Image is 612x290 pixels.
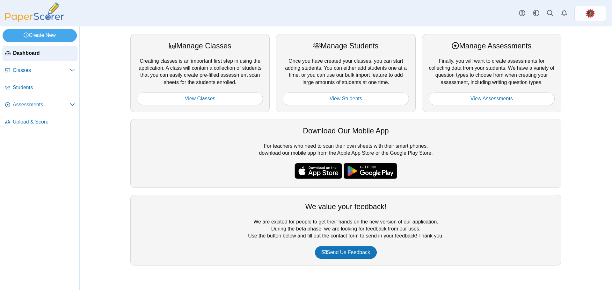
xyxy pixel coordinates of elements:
[3,18,66,23] a: PaperScorer
[13,50,75,57] span: Dashboard
[585,8,595,18] img: ps.BdVRPPpVVw2VGlwN
[429,41,555,51] div: Manage Assessments
[130,119,561,188] div: For teachers who need to scan their own sheets with their smart phones, download our mobile app f...
[429,92,555,105] a: View Assessments
[585,8,595,18] span: Kyle Kleiman
[137,126,555,136] div: Download Our Mobile App
[295,163,342,179] img: apple-store-badge.svg
[137,202,555,212] div: We value your feedback!
[3,63,77,78] a: Classes
[13,84,75,91] span: Students
[130,195,561,265] div: We are excited for people to get their hands on the new version of our application. During the be...
[3,80,77,95] a: Students
[283,92,409,105] a: View Students
[13,118,75,125] span: Upload & Score
[283,41,409,51] div: Manage Students
[3,29,77,42] a: Create New
[3,46,77,61] a: Dashboard
[130,34,270,112] div: Creating classes is an important first step in using the application. A class will contain a coll...
[13,67,70,74] span: Classes
[315,246,377,259] a: Send Us Feedback
[3,97,77,113] a: Assessments
[3,3,66,22] img: PaperScorer
[137,41,263,51] div: Manage Classes
[422,34,561,112] div: Finally, you will want to create assessments for collecting data from your students. We have a va...
[3,115,77,130] a: Upload & Score
[344,163,397,179] img: google-play-badge.png
[574,6,606,21] a: ps.BdVRPPpVVw2VGlwN
[13,101,70,108] span: Assessments
[276,34,415,112] div: Once you have created your classes, you can start adding students. You can either add students on...
[137,92,263,105] a: View Classes
[557,6,571,20] a: Alerts
[322,250,370,255] span: Send Us Feedback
